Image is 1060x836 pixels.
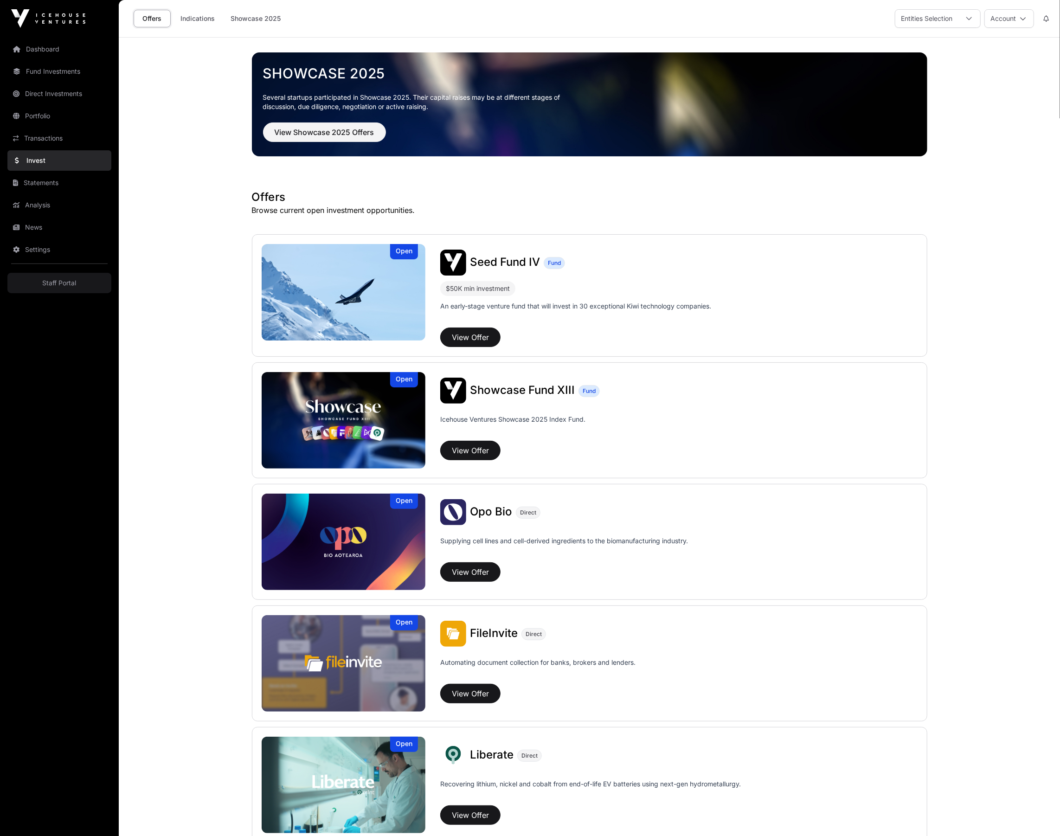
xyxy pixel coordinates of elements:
[262,244,426,341] a: Seed Fund IVOpen
[440,742,466,768] img: Liberate
[262,372,426,469] a: Showcase Fund XIIIOpen
[470,255,540,269] span: Seed Fund IV
[446,283,510,294] div: $50K min investment
[390,615,418,630] div: Open
[440,250,466,276] img: Seed Fund IV
[262,372,426,469] img: Showcase Fund XIII
[263,122,386,142] button: View Showcase 2025 Offers
[262,244,426,341] img: Seed Fund IV
[440,562,501,582] button: View Offer
[440,805,501,825] button: View Offer
[390,494,418,509] div: Open
[275,127,374,138] span: View Showcase 2025 Offers
[470,626,518,640] span: FileInvite
[1014,791,1060,836] iframe: Chat Widget
[470,749,514,761] a: Liberate
[390,372,418,387] div: Open
[7,106,111,126] a: Portfolio
[470,385,575,397] a: Showcase Fund XIII
[440,378,466,404] img: Showcase Fund XIII
[252,190,927,205] h1: Offers
[134,10,171,27] a: Offers
[440,658,636,680] p: Automating document collection for banks, brokers and lenders.
[263,65,916,82] a: Showcase 2025
[583,387,596,395] span: Fund
[7,217,111,238] a: News
[262,615,426,712] a: FileInviteOpen
[263,132,386,141] a: View Showcase 2025 Offers
[7,273,111,293] a: Staff Portal
[521,752,538,759] span: Direct
[548,259,561,267] span: Fund
[520,509,536,516] span: Direct
[262,737,426,833] a: LiberateOpen
[440,536,688,546] p: Supplying cell lines and cell-derived ingredients to the biomanufacturing industry.
[440,684,501,703] button: View Offer
[470,506,512,518] a: Opo Bio
[440,621,466,647] img: FileInvite
[526,630,542,638] span: Direct
[470,628,518,640] a: FileInvite
[470,257,540,269] a: Seed Fund IV
[440,499,466,525] img: Opo Bio
[390,737,418,752] div: Open
[262,494,426,590] img: Opo Bio
[7,39,111,59] a: Dashboard
[174,10,221,27] a: Indications
[7,239,111,260] a: Settings
[984,9,1034,28] button: Account
[895,10,958,27] div: Entities Selection
[440,281,515,296] div: $50K min investment
[440,302,711,311] p: An early-stage venture fund that will invest in 30 exceptional Kiwi technology companies.
[7,128,111,148] a: Transactions
[390,244,418,259] div: Open
[440,779,741,802] p: Recovering lithium, nickel and cobalt from end-of-life EV batteries using next-gen hydrometallurgy.
[252,52,927,156] img: Showcase 2025
[262,737,426,833] img: Liberate
[7,61,111,82] a: Fund Investments
[262,494,426,590] a: Opo BioOpen
[263,93,575,111] p: Several startups participated in Showcase 2025. Their capital raises may be at different stages o...
[440,415,585,424] p: Icehouse Ventures Showcase 2025 Index Fund.
[7,173,111,193] a: Statements
[440,441,501,460] button: View Offer
[440,328,501,347] button: View Offer
[470,748,514,761] span: Liberate
[7,195,111,215] a: Analysis
[7,150,111,171] a: Invest
[252,205,927,216] p: Browse current open investment opportunities.
[11,9,85,28] img: Icehouse Ventures Logo
[262,615,426,712] img: FileInvite
[7,84,111,104] a: Direct Investments
[225,10,287,27] a: Showcase 2025
[470,505,512,518] span: Opo Bio
[470,383,575,397] span: Showcase Fund XIII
